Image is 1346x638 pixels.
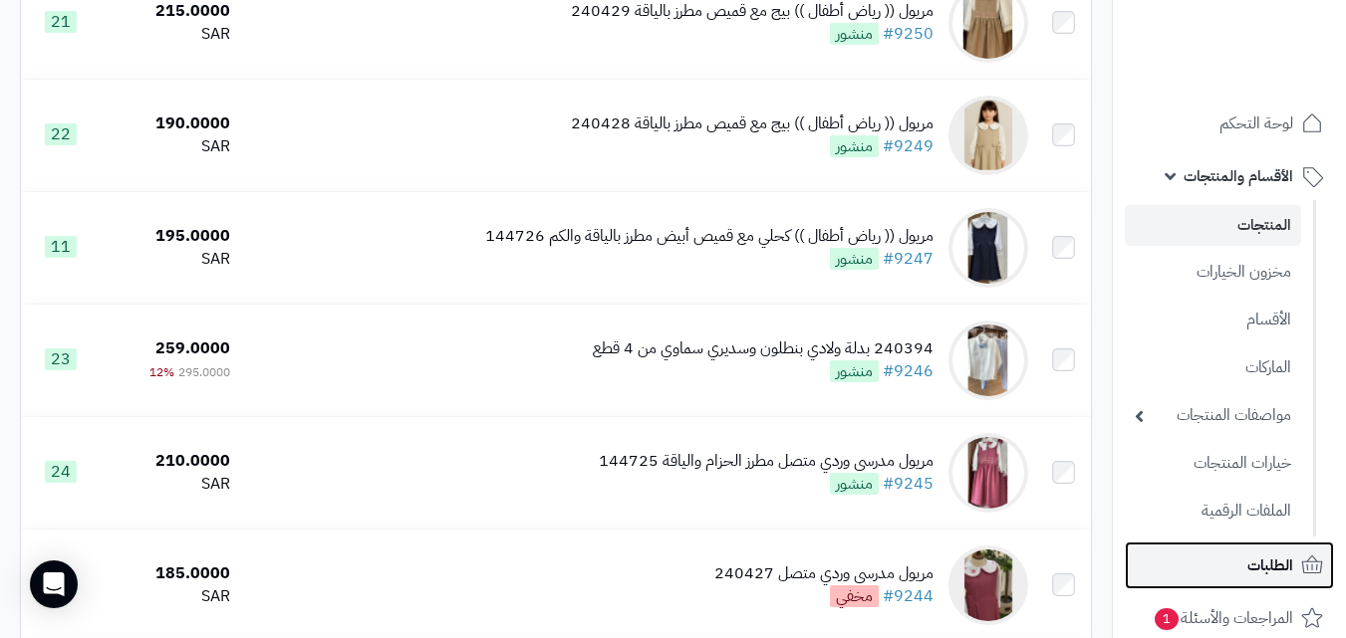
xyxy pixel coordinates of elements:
[883,472,934,496] a: #9245
[830,23,879,45] span: منشور
[593,337,934,360] div: 240394 بدلة ولادي بنطلون وسديري سماوي من 4 قطع
[109,23,230,46] div: SAR
[1125,541,1334,589] a: الطلبات
[714,562,934,585] div: مريول مدرسي وردي متصل 240427
[45,461,77,483] span: 24
[830,585,879,607] span: مخفي
[30,560,78,608] div: Open Intercom Messenger
[485,225,934,248] div: مريول (( رياض أطفال )) كحلي مع قميص أبيض مطرز بالياقة والكم 144726
[149,363,174,381] span: 12%
[1219,109,1293,137] span: لوحة التحكم
[883,134,934,158] a: #9249
[948,208,1028,288] img: مريول (( رياض أطفال )) كحلي مع قميص أبيض مطرز بالياقة والكم 144726
[1153,604,1293,632] span: المراجعات والأسئلة
[1125,442,1301,485] a: خيارات المنتجات
[1125,490,1301,532] a: الملفات الرقمية
[109,248,230,271] div: SAR
[830,360,879,382] span: منشور
[1184,162,1293,190] span: الأقسام والمنتجات
[45,348,77,370] span: 23
[883,247,934,271] a: #9247
[109,450,230,473] div: 210.0000
[45,11,77,33] span: 21
[45,123,77,145] span: 22
[883,584,934,608] a: #9244
[109,225,230,248] div: 195.0000
[883,22,934,46] a: #9250
[155,336,230,360] span: 259.0000
[45,236,77,258] span: 11
[571,112,934,135] div: مريول (( رياض أطفال )) بيج مع قميص مطرز بالياقة 240428
[948,96,1028,175] img: مريول (( رياض أطفال )) بيج مع قميص مطرز بالياقة 240428
[830,135,879,157] span: منشور
[109,473,230,496] div: SAR
[1125,394,1301,437] a: مواصفات المنتجات
[1125,205,1301,246] a: المنتجات
[830,473,879,495] span: منشور
[1125,100,1334,147] a: لوحة التحكم
[1247,551,1293,579] span: الطلبات
[109,135,230,158] div: SAR
[178,363,230,381] span: 295.0000
[948,545,1028,625] img: مريول مدرسي وردي متصل 240427
[1155,608,1179,630] span: 1
[1125,251,1301,294] a: مخزون الخيارات
[109,112,230,135] div: 190.0000
[1211,54,1327,96] img: logo-2.png
[109,585,230,608] div: SAR
[109,562,230,585] div: 185.0000
[948,433,1028,513] img: مريول مدرسي وردي متصل مطرز الحزام والياقة 144725
[948,320,1028,400] img: 240394 بدلة ولادي بنطلون وسديري سماوي من 4 قطع
[1125,299,1301,341] a: الأقسام
[883,359,934,383] a: #9246
[1125,346,1301,389] a: الماركات
[830,248,879,270] span: منشور
[599,450,934,473] div: مريول مدرسي وردي متصل مطرز الحزام والياقة 144725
